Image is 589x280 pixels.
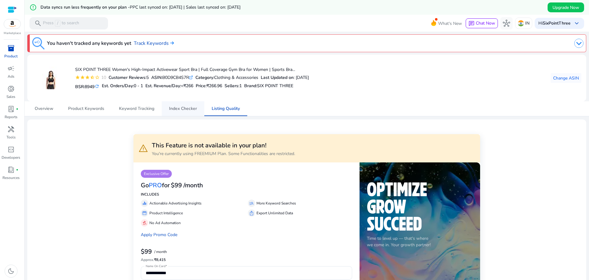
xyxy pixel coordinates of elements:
p: Tools [6,134,16,140]
mat-icon: error_outline [29,4,37,11]
img: arrow-right.svg [169,41,174,45]
p: INCLUDES [141,192,352,197]
mat-icon: star [85,75,90,80]
p: Time to level up — that's where we come in. Your growth partner! [367,235,472,248]
span: What's New [438,18,462,29]
div: Clothing & Accessories [195,74,258,81]
span: storefront [142,211,147,216]
p: Developers [2,155,20,160]
b: SixPointThree [543,20,571,26]
p: Marketplace [4,31,21,36]
span: keyboard_arrow_down [573,20,580,27]
span: manage_search [249,201,254,206]
span: PRO [149,181,162,189]
b: Customer Reviews: [109,75,146,80]
div: 5 [109,74,149,81]
button: chatChat Now [466,18,498,28]
span: Brand [244,83,256,89]
p: Press to search [43,20,79,27]
span: 0 - 1 [134,83,143,89]
span: chat [468,21,475,27]
p: Ads [8,74,14,79]
p: / month [154,250,167,254]
p: Product Intelligence [149,210,183,216]
div: : [DATE] [261,74,309,81]
span: ₹266.96 [206,83,222,89]
span: Listing Quality [212,107,240,111]
span: lab_profile [7,105,15,113]
mat-icon: star_border [95,75,100,80]
span: fiber_manual_record [16,108,18,110]
h5: Est. Revenue/Day: [145,84,193,89]
h3: $99 /month [171,182,203,189]
p: Actionable Advertising Insights [149,200,202,206]
p: More Keyword Searches [256,200,296,206]
div: B0D9CB4S7R [151,74,193,81]
span: ios_share [249,211,254,216]
a: Apply Promo Code [141,232,177,238]
mat-icon: star [80,75,85,80]
p: Resources [2,175,20,181]
img: amazon.svg [4,19,21,29]
b: Category: [195,75,214,80]
span: 8949 [85,84,94,90]
span: fiber_manual_record [16,169,18,171]
h6: ₹8,415 [141,258,352,262]
mat-icon: star_half [90,75,95,80]
span: PPC last synced on: [DATE] | Sales last synced on: [DATE] [130,4,241,10]
span: Approx. [141,257,154,262]
p: Reports [5,114,17,120]
span: code_blocks [7,146,15,153]
span: book_4 [7,166,15,173]
h5: Sellers: [225,84,242,89]
span: 1 [239,83,242,89]
p: IN [525,18,529,29]
mat-icon: refresh [94,84,99,89]
span: Upgrade Now [552,4,579,11]
h5: Est. Orders/Day: [102,84,143,89]
h4: SIX POINT THREE Women's High-Impact Activewear Sport Bra | Full Coverage Gym Bra for Women | Spor... [75,67,309,72]
span: Chat Now [476,20,495,26]
h5: BSR: [75,83,99,90]
span: equalizer [142,201,147,206]
h5: : [244,84,293,89]
div: 10 [100,74,106,81]
span: campaign [7,65,15,72]
button: Upgrade Now [548,2,584,12]
p: Product [4,53,17,59]
span: gavel [142,220,147,225]
img: dropdown-arrow.svg [574,39,583,48]
h5: Price: [196,84,222,89]
img: keyword-tracking.svg [32,37,44,49]
span: search [34,20,42,27]
button: hub [500,17,513,29]
p: Hi [538,21,571,25]
p: You're currently using FREEMIUM Plan. Some Functionalities are restricted. [152,150,295,157]
b: ASIN: [151,75,162,80]
mat-icon: star [75,75,80,80]
span: Product Keywords [68,107,104,111]
span: hub [503,20,510,27]
p: Export Unlimited Data [256,210,293,216]
h3: You haven't tracked any keywords yet [47,40,131,47]
h3: This Feature is not available in your plan! [152,142,295,149]
a: Track Keywords [134,40,174,47]
span: <₹266 [181,83,193,89]
button: Change ASIN [551,73,581,83]
span: handyman [7,126,15,133]
span: Change ASIN [553,75,579,81]
p: Exclusive Offer [141,170,172,178]
span: dark_mode [7,267,15,275]
p: No Ad Automation [149,220,181,226]
img: in.svg [518,20,524,26]
span: inventory_2 [7,45,15,52]
span: Overview [35,107,53,111]
span: Keyword Tracking [119,107,154,111]
p: Sales [6,94,15,99]
img: 31obgMAgbuL._SX38_SY50_CR,0,0,38,50_.jpg [39,67,62,90]
span: SIX POINT THREE [257,83,293,89]
span: warning [138,143,148,153]
span: / [55,20,60,27]
h5: Data syncs run less frequently on your plan - [40,5,241,10]
h3: Go for [141,182,170,189]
